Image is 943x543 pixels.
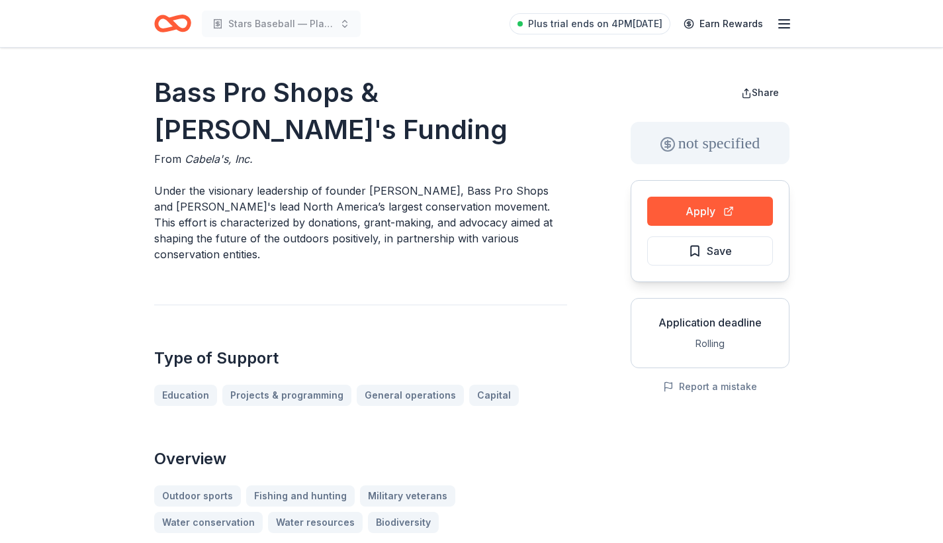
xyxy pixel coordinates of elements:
[202,11,361,37] button: Stars Baseball — Player Scholarships & Community Baseball Programs ([DATE]–[DATE])
[228,16,334,32] span: Stars Baseball — Player Scholarships & Community Baseball Programs ([DATE]–[DATE])
[469,385,519,406] a: Capital
[154,348,567,369] h2: Type of Support
[663,379,757,395] button: Report a mistake
[642,315,778,330] div: Application deadline
[185,152,253,166] span: Cabela's, Inc.
[154,448,567,469] h2: Overview
[154,151,567,167] div: From
[647,236,773,266] button: Save
[631,122,789,164] div: not specified
[647,197,773,226] button: Apply
[357,385,464,406] a: General operations
[752,87,779,98] span: Share
[154,8,191,39] a: Home
[676,12,771,36] a: Earn Rewards
[154,74,567,148] h1: Bass Pro Shops & [PERSON_NAME]'s Funding
[642,336,778,352] div: Rolling
[154,183,567,262] p: Under the visionary leadership of founder [PERSON_NAME], Bass Pro Shops and [PERSON_NAME]'s lead ...
[528,16,662,32] span: Plus trial ends on 4PM[DATE]
[510,13,670,34] a: Plus trial ends on 4PM[DATE]
[222,385,351,406] a: Projects & programming
[154,385,217,406] a: Education
[731,79,789,106] button: Share
[707,242,732,260] span: Save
